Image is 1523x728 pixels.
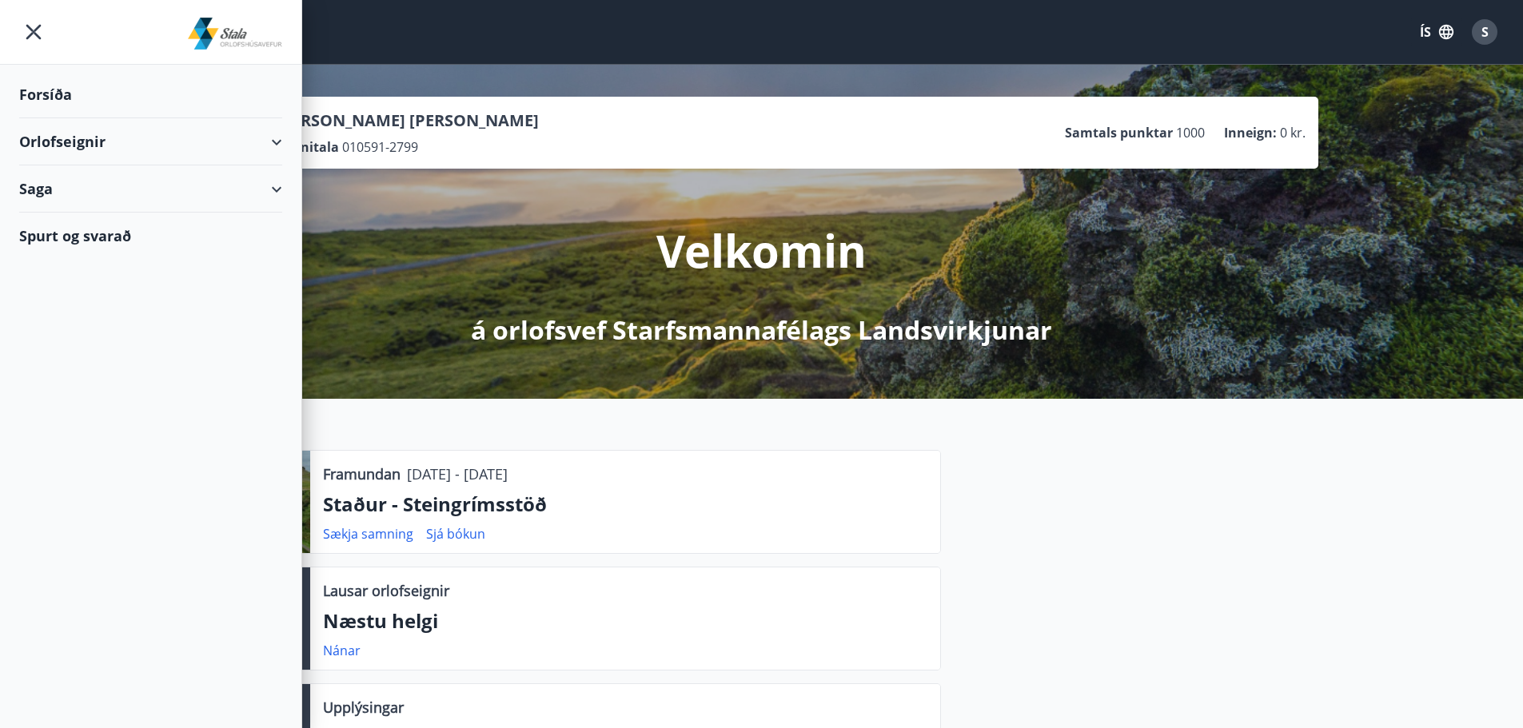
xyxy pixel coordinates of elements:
[323,580,449,601] p: Lausar orlofseignir
[19,71,282,118] div: Forsíða
[1224,124,1277,141] p: Inneign :
[19,165,282,213] div: Saga
[1411,18,1462,46] button: ÍS
[323,607,927,635] p: Næstu helgi
[426,525,485,543] a: Sjá bókun
[19,18,48,46] button: menu
[656,220,867,280] p: Velkomin
[1176,124,1205,141] span: 1000
[276,138,339,156] p: Kennitala
[471,312,1052,348] p: á orlofsvef Starfsmannafélags Landsvirkjunar
[323,491,927,518] p: Staður - Steingrímsstöð
[1280,124,1306,141] span: 0 kr.
[1065,124,1173,141] p: Samtals punktar
[323,463,401,484] p: Framundan
[1465,13,1504,51] button: S
[19,118,282,165] div: Orlofseignir
[188,18,283,50] img: union_logo
[407,463,508,484] p: [DATE] - [DATE]
[1481,23,1489,41] span: S
[19,213,282,259] div: Spurt og svarað
[276,109,539,132] p: [PERSON_NAME] [PERSON_NAME]
[342,138,418,156] span: 010591-2799
[323,642,361,659] a: Nánar
[323,697,404,718] p: Upplýsingar
[323,525,413,543] a: Sækja samning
